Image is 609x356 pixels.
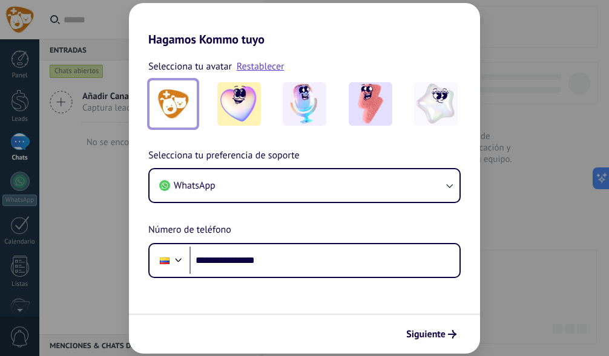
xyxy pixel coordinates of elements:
[148,148,300,164] span: Selecciona tu preferencia de soporte
[401,324,462,345] button: Siguiente
[148,222,231,238] span: Número de teléfono
[148,59,232,74] span: Selecciona tu avatar
[129,3,480,47] h2: Hagamos Kommo tuyo
[283,82,326,126] img: -2.jpeg
[414,82,458,126] img: -4.jpeg
[150,169,459,202] button: WhatsApp
[153,248,176,273] div: Colombia: + 57
[237,60,285,73] a: Restablecer
[406,330,446,338] span: Siguiente
[349,82,392,126] img: -3.jpeg
[217,82,261,126] img: -1.jpeg
[174,180,216,192] span: WhatsApp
